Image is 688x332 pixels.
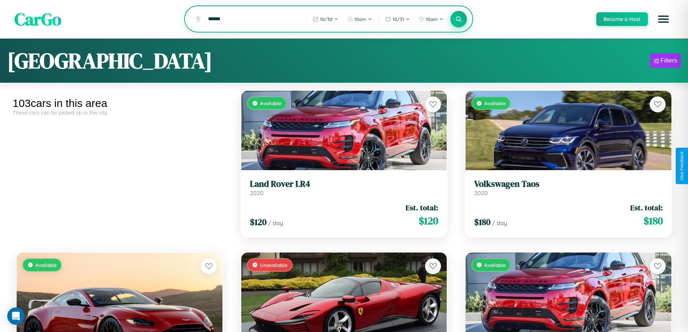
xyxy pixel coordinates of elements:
[35,262,57,268] span: Available
[419,214,438,228] span: $ 120
[382,13,414,25] button: 10/31
[260,262,287,268] span: Unavailable
[343,13,376,25] button: 10am
[661,57,677,64] div: Filters
[250,189,264,197] span: 2020
[679,151,684,181] div: Give Feedback
[354,16,366,22] span: 10am
[653,9,674,29] button: Open menu
[7,46,212,76] h1: [GEOGRAPHIC_DATA]
[474,189,488,197] span: 2020
[630,202,663,213] span: Est. total:
[644,214,663,228] span: $ 180
[268,219,283,227] span: / day
[7,307,25,325] div: Open Intercom Messenger
[393,16,404,22] span: 10 / 31
[13,97,226,109] div: 103 cars in this area
[596,12,648,26] button: Become a Host
[484,262,506,268] span: Available
[309,13,342,25] button: 10/30
[260,100,281,106] span: Available
[250,216,267,228] span: $ 120
[14,7,61,31] span: CarGo
[415,13,447,25] button: 10am
[13,109,226,116] div: These cars can be picked up in this city.
[320,16,333,22] span: 10 / 30
[492,219,507,227] span: / day
[406,202,438,213] span: Est. total:
[474,216,490,228] span: $ 180
[426,16,438,22] span: 10am
[650,53,681,68] button: Filters
[250,179,438,189] h3: Land Rover LR4
[484,100,506,106] span: Available
[474,179,663,189] h3: Volkswagen Taos
[474,179,663,197] a: Volkswagen Taos2020
[250,179,438,197] a: Land Rover LR42020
